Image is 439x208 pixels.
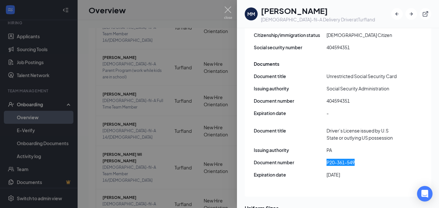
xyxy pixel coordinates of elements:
[254,97,327,104] span: Document number
[254,146,327,154] span: Issuing authority
[327,146,399,154] span: PA
[254,31,327,39] span: Citizenship/immigration status
[422,11,429,17] svg: ExternalLink
[408,11,414,17] svg: ArrowRight
[405,8,417,20] button: ArrowRight
[254,85,327,92] span: Issuing authority
[327,97,399,104] span: 404594351
[261,5,375,16] h1: [PERSON_NAME]
[327,44,399,51] span: 404594351
[254,110,327,117] span: Expiration date
[261,16,375,23] div: [DEMOGRAPHIC_DATA]-fil-A Delivery Driver at Turfland
[254,60,279,67] span: Documents
[327,110,399,117] span: -
[327,31,399,39] span: [DEMOGRAPHIC_DATA] Citizen
[254,159,327,166] span: Document number
[327,159,399,166] span: P20-361-549
[327,171,399,178] span: [DATE]
[420,8,431,20] button: ExternalLink
[254,127,327,134] span: Document title
[327,73,399,80] span: Unrestricted Social Security Card
[327,127,399,141] span: Driver’s License issued by U.S State or outlying US possession
[247,11,255,17] div: MM
[391,8,403,20] button: ArrowLeftNew
[254,171,327,178] span: Expiration date
[417,186,433,202] div: Open Intercom Messenger
[327,85,399,92] span: Social Security Administration
[394,11,400,17] svg: ArrowLeftNew
[254,44,327,51] span: Social security number
[254,73,327,80] span: Document title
